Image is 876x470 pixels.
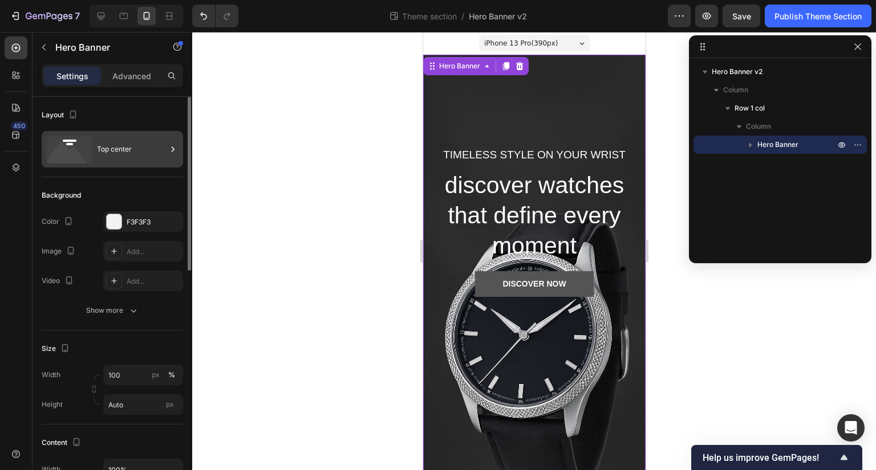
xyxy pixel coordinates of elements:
div: Background [42,190,81,201]
p: Hero Banner [55,40,152,54]
iframe: Design area [423,32,646,470]
div: Color [42,214,75,230]
span: Column [746,121,771,132]
span: Column [723,84,748,96]
p: Advanced [112,70,151,82]
div: Top center [97,136,167,162]
p: Settings [56,70,88,82]
div: 450 [11,121,27,130]
span: Help us improve GemPages! [703,452,837,463]
button: Show survey - Help us improve GemPages! [703,451,851,464]
div: Publish Theme Section [774,10,862,22]
div: Layout [42,108,80,123]
span: Hero Banner v2 [469,10,527,22]
input: px% [103,365,183,385]
div: % [168,370,175,380]
div: Content [42,435,83,451]
span: Hero Banner v2 [712,66,763,77]
div: Image [42,244,78,259]
div: Undo/Redo [192,5,238,27]
div: px [152,370,160,380]
div: Add... [127,247,180,257]
span: px [166,400,174,408]
button: Save [723,5,760,27]
span: Save [732,11,751,21]
label: Width [42,370,60,380]
span: Theme section [400,10,459,22]
div: Video [42,273,76,289]
span: Row 1 col [735,103,765,114]
span: / [461,10,464,22]
button: Show more [42,300,183,321]
span: Hero Banner [757,139,798,150]
button: Publish Theme Section [765,5,871,27]
button: px [165,368,179,382]
div: F3F3F3 [127,217,180,227]
div: Open Intercom Messenger [837,414,865,442]
input: px [103,394,183,415]
p: 7 [75,9,80,23]
div: Add... [127,276,180,287]
label: Height [42,399,63,410]
div: Show more [86,305,139,316]
button: % [149,368,163,382]
div: Size [42,341,72,357]
button: 7 [5,5,85,27]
